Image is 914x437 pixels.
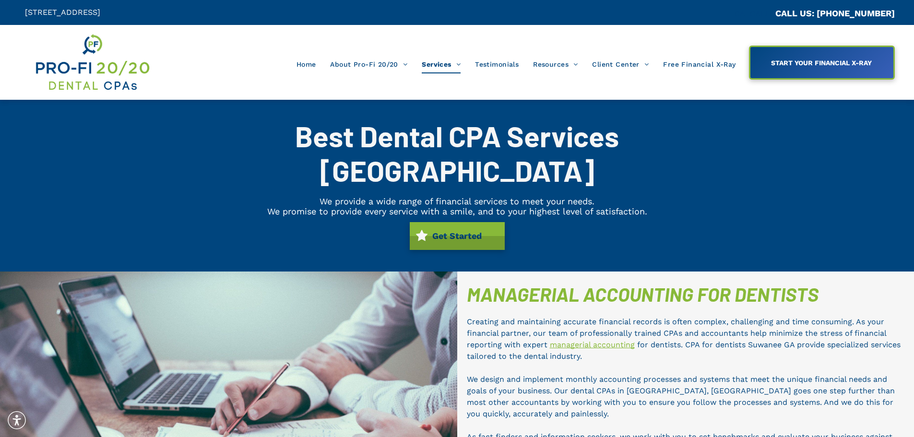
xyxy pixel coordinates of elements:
span: START YOUR FINANCIAL X-RAY [768,54,875,71]
a: Home [289,55,323,73]
span: for dentists. CPA for dentists Suwanee GA provide specialized services tailored to the dental ind... [467,340,901,361]
img: Get Dental CPA Consulting, Bookkeeping, & Bank Loans [34,32,150,93]
a: START YOUR FINANCIAL X-RAY [749,46,895,80]
a: Get Started [410,222,505,250]
a: Free Financial X-Ray [656,55,743,73]
a: Services [415,55,468,73]
a: Resources [526,55,585,73]
span: We promise to provide every service with a smile, and to your highest level of satisfaction. [267,206,647,216]
a: Client Center [585,55,656,73]
a: About Pro-Fi 20/20 [323,55,415,73]
span: We provide a wide range of financial services to meet your needs. [320,196,594,206]
span: Best Dental CPA Services [GEOGRAPHIC_DATA] [295,118,619,188]
span: MANAGERIAL ACCOUNTING FOR DENTISTS [467,283,819,306]
span: We design and implement monthly accounting processes and systems that meet the unique financial n... [467,375,895,418]
a: CALL US: [PHONE_NUMBER] [775,8,895,18]
a: Testimonials [468,55,526,73]
span: CA::CALLC [735,9,775,18]
span: [STREET_ADDRESS] [25,8,100,17]
a: managerial accounting [550,340,635,349]
span: Get Started [429,226,485,246]
span: Creating and maintaining accurate financial records is often complex, challenging and time consum... [467,317,886,349]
